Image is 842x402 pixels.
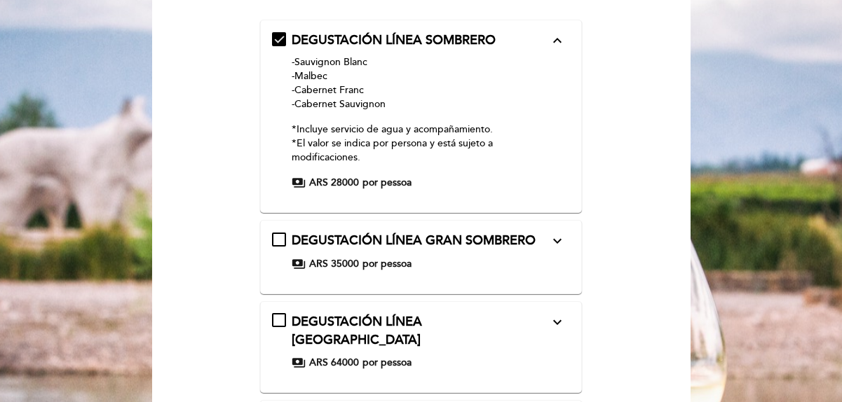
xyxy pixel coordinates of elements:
[549,32,566,49] i: expand_less
[545,313,570,331] button: expand_more
[309,176,359,190] span: ARS 28000
[272,313,570,370] md-checkbox: DEGUSTACIÓN LÍNEA HUENTALA expand_more -Chardonnay Barrel Fermented-Huentala La Isabel Estate Mal...
[549,314,566,331] i: expand_more
[545,232,570,250] button: expand_more
[292,32,496,48] span: DEGUSTACIÓN LÍNEA SOMBRERO
[292,176,306,190] span: payments
[272,232,570,271] md-checkbox: DEGUSTACIÓN LÍNEA GRAN SOMBRERO expand_more -Chardonnay-Malbec-Cabernet Franc-Cabernet Sauvignon ...
[292,257,306,271] span: payments
[292,233,536,248] span: DEGUSTACIÓN LÍNEA GRAN SOMBRERO
[362,176,412,190] span: por pessoa
[292,123,549,165] p: *Incluye servicio de agua y acompañamiento. *El valor se indica por persona y está sujeto a modif...
[292,55,549,111] p: -Sauvignon Blanc -Malbec -Cabernet Franc -Cabernet Sauvignon
[549,233,566,249] i: expand_more
[362,356,412,370] span: por pessoa
[272,32,570,190] md-checkbox: DEGUSTACIÓN LÍNEA SOMBRERO expand_more -Sauvignon Blanc-Malbec-Cabernet Franc-Cabernet Sauvignon ...
[309,356,359,370] span: ARS 64000
[309,257,359,271] span: ARS 35000
[292,356,306,370] span: payments
[362,257,412,271] span: por pessoa
[545,32,570,50] button: expand_less
[292,314,422,347] span: DEGUSTACIÓN LÍNEA [GEOGRAPHIC_DATA]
